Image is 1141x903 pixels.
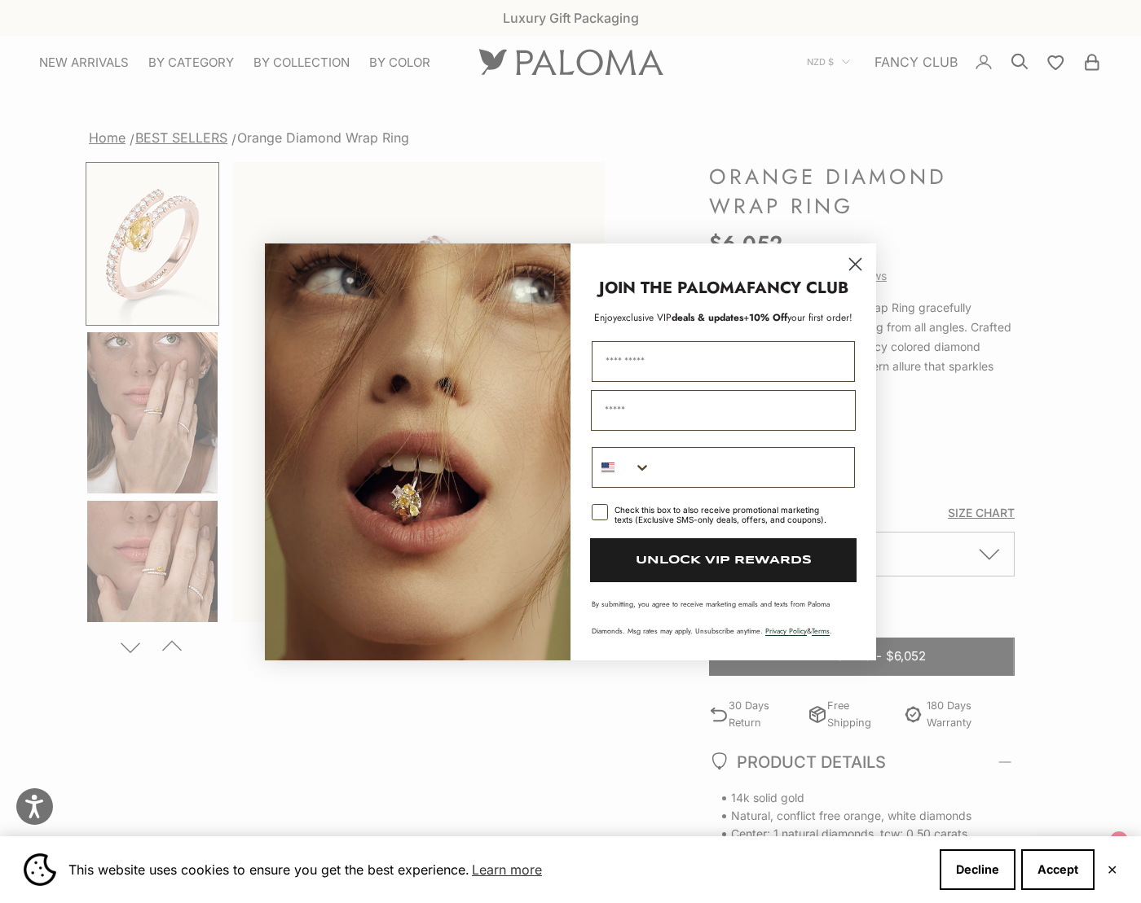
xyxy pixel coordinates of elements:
input: First Name [592,341,855,382]
img: Loading... [265,243,570,660]
span: exclusive VIP [617,310,672,325]
a: Privacy Policy [765,625,807,636]
img: Cookie banner [24,853,56,886]
span: & . [765,625,832,636]
img: United States [601,461,615,474]
button: Decline [940,849,1015,890]
strong: FANCY CLUB [747,276,848,300]
span: This website uses cookies to ensure you get the best experience. [68,857,927,882]
a: Terms [812,625,830,636]
strong: JOIN THE PALOMA [599,276,747,300]
input: Email [591,390,856,431]
button: UNLOCK VIP REWARDS [590,538,857,582]
span: + your first order! [743,310,852,325]
a: Learn more [469,857,544,882]
button: Close [1107,865,1117,875]
span: 10% Off [749,310,787,325]
button: Search Countries [593,448,651,487]
button: Close dialog [841,250,870,278]
span: deals & updates [617,310,743,325]
span: Enjoy [594,310,617,325]
div: Check this box to also receive promotional marketing texts (Exclusive SMS-only deals, offers, and... [615,505,835,524]
button: Accept [1021,849,1095,890]
p: By submitting, you agree to receive marketing emails and texts from Paloma Diamonds. Msg rates ma... [592,598,855,636]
